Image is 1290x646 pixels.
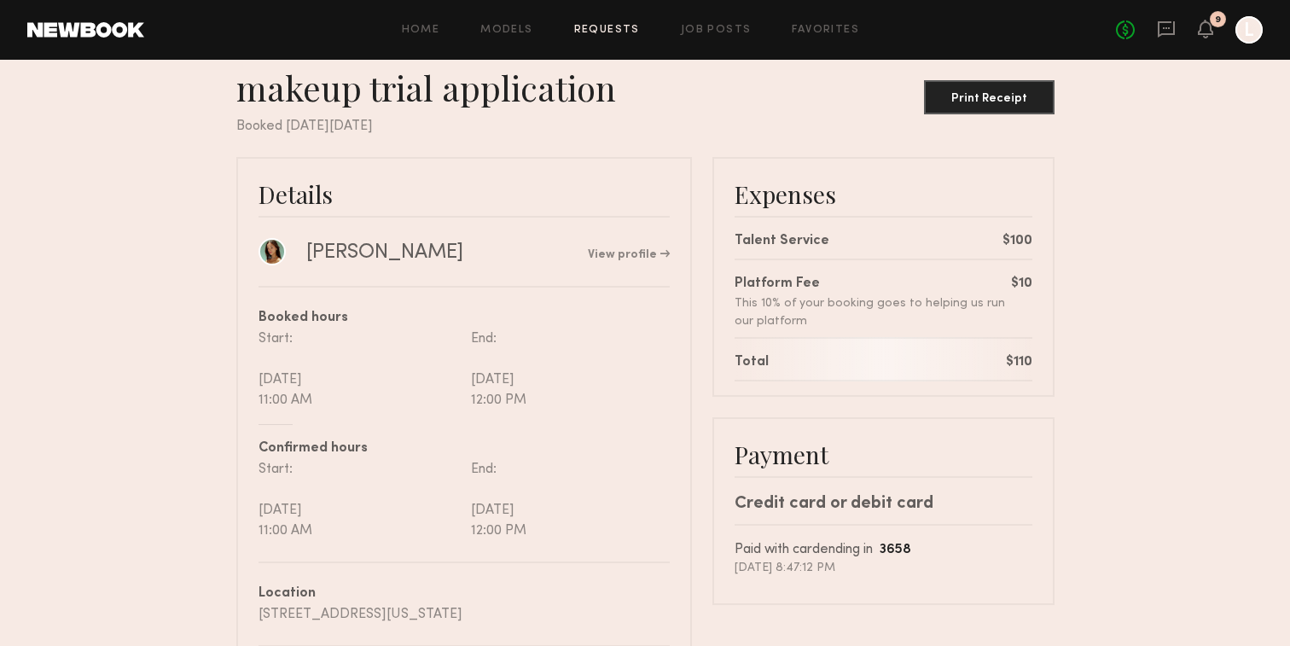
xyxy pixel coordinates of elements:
[480,25,532,36] a: Models
[681,25,752,36] a: Job Posts
[1215,15,1221,25] div: 9
[1006,352,1032,373] div: $110
[1002,231,1032,252] div: $100
[402,25,440,36] a: Home
[259,179,670,209] div: Details
[259,329,464,410] div: Start: [DATE] 11:00 AM
[464,329,670,410] div: End: [DATE] 12:00 PM
[735,539,1032,561] div: Paid with card ending in
[259,584,670,604] div: Location
[735,274,1011,294] div: Platform Fee
[735,294,1011,330] div: This 10% of your booking goes to helping us run our platform
[924,80,1055,114] button: Print Receipt
[259,604,670,625] div: [STREET_ADDRESS][US_STATE]
[259,308,670,329] div: Booked hours
[735,492,1032,517] div: Credit card or debit card
[1235,16,1263,44] a: L
[464,459,670,541] div: End: [DATE] 12:00 PM
[735,352,769,373] div: Total
[236,116,1055,137] div: Booked [DATE][DATE]
[735,439,1032,469] div: Payment
[735,179,1032,209] div: Expenses
[574,25,640,36] a: Requests
[880,544,911,556] b: 3658
[306,240,463,265] div: [PERSON_NAME]
[259,439,670,459] div: Confirmed hours
[735,561,1032,576] div: [DATE] 8:47:12 PM
[1011,274,1032,294] div: $10
[735,231,829,252] div: Talent Service
[931,93,1048,105] div: Print Receipt
[792,25,859,36] a: Favorites
[259,459,464,541] div: Start: [DATE] 11:00 AM
[236,67,630,109] div: makeup trial application
[588,249,670,261] a: View profile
